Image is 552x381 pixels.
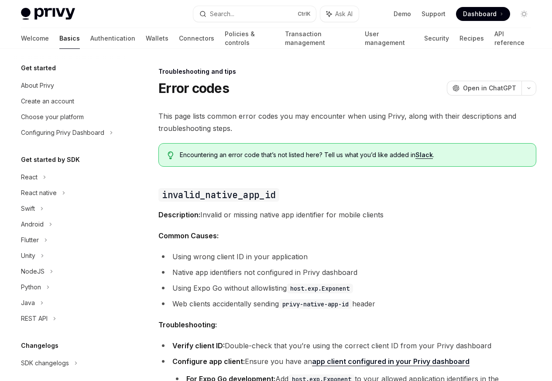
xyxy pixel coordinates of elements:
[158,210,200,219] strong: Description:
[21,127,104,138] div: Configuring Privy Dashboard
[285,28,354,49] a: Transaction management
[158,188,279,202] code: invalid_native_app_id
[158,209,536,221] span: Invalid or missing native app identifier for mobile clients
[456,7,510,21] a: Dashboard
[146,28,168,49] a: Wallets
[424,28,449,49] a: Security
[494,28,531,49] a: API reference
[158,231,219,240] strong: Common Causes:
[21,80,54,91] div: About Privy
[158,320,217,329] strong: Troubleshooting:
[158,110,536,134] span: This page lists common error codes you may encounter when using Privy, along with their descripti...
[365,28,414,49] a: User management
[90,28,135,49] a: Authentication
[447,81,521,96] button: Open in ChatGPT
[21,313,48,324] div: REST API
[168,151,174,159] svg: Tip
[21,96,74,106] div: Create an account
[21,358,69,368] div: SDK changelogs
[21,8,75,20] img: light logo
[158,340,536,352] li: Double-check that you’re using the correct client ID from your Privy dashboard
[21,63,56,73] h5: Get started
[415,151,433,159] a: Slack
[394,10,411,18] a: Demo
[21,112,84,122] div: Choose your platform
[59,28,80,49] a: Basics
[158,80,229,96] h1: Error codes
[14,93,126,109] a: Create an account
[21,251,35,261] div: Unity
[279,299,352,309] code: privy-native-app-id
[320,6,359,22] button: Ask AI
[21,203,35,214] div: Swift
[193,6,316,22] button: Search...CtrlK
[14,78,126,93] a: About Privy
[225,28,274,49] a: Policies & controls
[172,357,245,366] strong: Configure app client:
[21,154,80,165] h5: Get started by SDK
[158,298,536,310] li: Web clients accidentally sending header
[463,10,497,18] span: Dashboard
[179,28,214,49] a: Connectors
[180,151,527,159] span: Encountering an error code that’s not listed here? Tell us what you’d like added in .
[21,235,39,245] div: Flutter
[21,340,58,351] h5: Changelogs
[463,84,516,93] span: Open in ChatGPT
[312,357,470,366] a: app client configured in your Privy dashboard
[298,10,311,17] span: Ctrl K
[335,10,353,18] span: Ask AI
[158,282,536,294] li: Using Expo Go without allowlisting
[459,28,484,49] a: Recipes
[158,251,536,263] li: Using wrong client ID in your application
[158,266,536,278] li: Native app identifiers not configured in Privy dashboard
[517,7,531,21] button: Toggle dark mode
[287,284,353,293] code: host.exp.Exponent
[210,9,234,19] div: Search...
[422,10,446,18] a: Support
[21,188,57,198] div: React native
[21,172,38,182] div: React
[21,219,44,230] div: Android
[158,67,536,76] div: Troubleshooting and tips
[21,266,45,277] div: NodeJS
[21,282,41,292] div: Python
[14,109,126,125] a: Choose your platform
[172,341,225,350] strong: Verify client ID:
[21,28,49,49] a: Welcome
[21,298,35,308] div: Java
